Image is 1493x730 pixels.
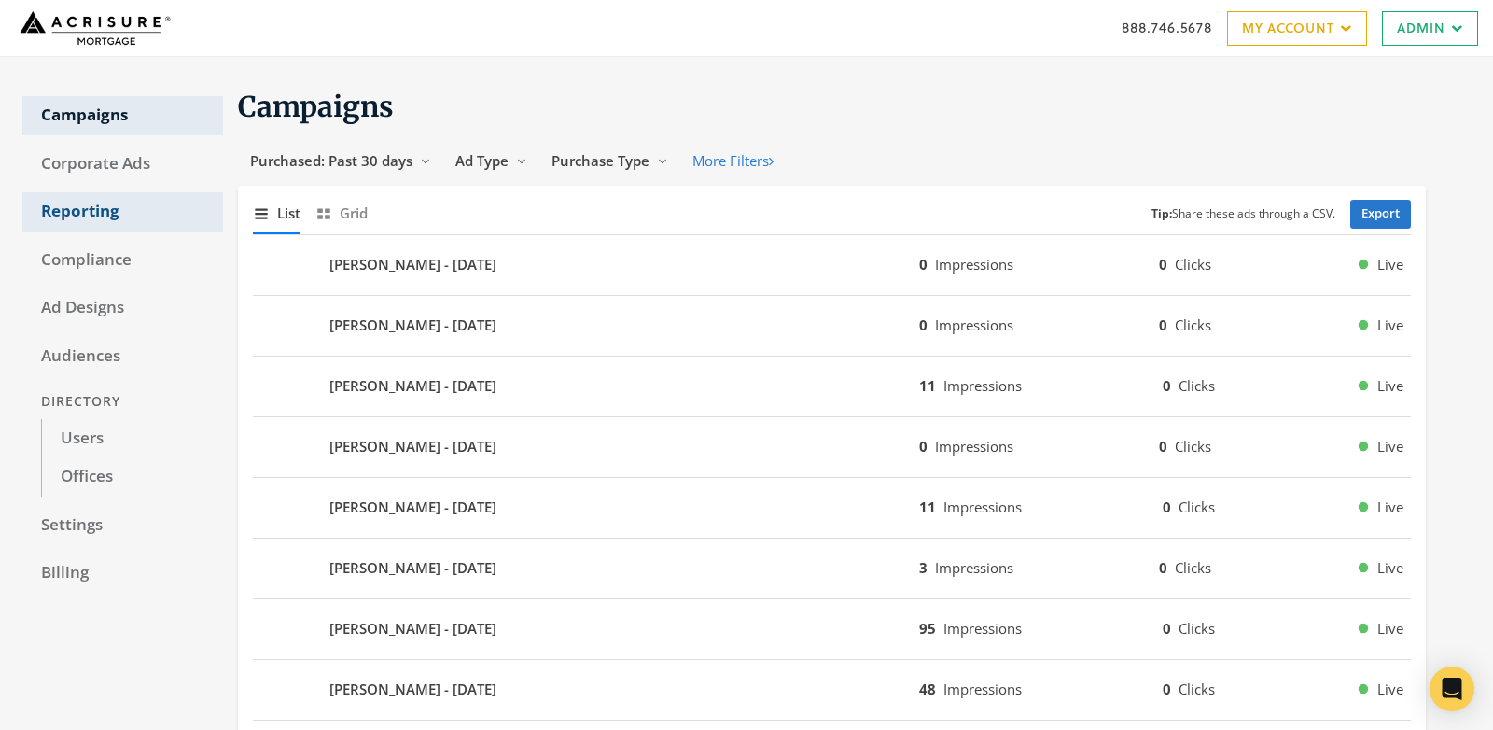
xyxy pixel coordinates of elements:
b: 0 [1159,316,1167,334]
b: [PERSON_NAME] - [DATE] [329,497,496,518]
b: 0 [1163,619,1171,638]
b: Tip: [1151,205,1172,221]
span: Live [1377,315,1403,336]
button: [PERSON_NAME] - [DATE]11Impressions0ClicksLive [253,485,1411,530]
a: Audiences [22,337,223,376]
b: [PERSON_NAME] - [DATE] [329,679,496,700]
a: 888.746.5678 [1122,18,1212,37]
span: Impressions [935,316,1013,334]
b: 0 [919,255,928,274]
span: Campaigns [238,89,394,124]
span: Grid [340,203,368,224]
b: 0 [1159,558,1167,577]
span: Purchase Type [551,151,649,170]
b: 0 [919,437,928,456]
button: [PERSON_NAME] - [DATE]3Impressions0ClicksLive [253,546,1411,591]
span: Live [1377,618,1403,639]
span: Clicks [1175,316,1211,334]
span: Clicks [1179,376,1215,395]
a: Export [1350,200,1411,229]
span: Clicks [1175,255,1211,274]
span: Clicks [1179,619,1215,638]
button: [PERSON_NAME] - [DATE]11Impressions0ClicksLive [253,364,1411,409]
div: Open Intercom Messenger [1430,667,1474,711]
button: Purchase Type [539,144,680,178]
a: Users [41,419,223,458]
span: Live [1377,679,1403,700]
button: List [253,193,300,233]
div: Directory [22,385,223,419]
span: Impressions [943,376,1022,395]
b: 95 [919,619,936,638]
b: 0 [1159,437,1167,456]
span: Impressions [935,437,1013,456]
span: Clicks [1179,498,1215,516]
a: Campaigns [22,96,223,135]
b: 11 [919,498,936,516]
button: [PERSON_NAME] - [DATE]95Impressions0ClicksLive [253,607,1411,652]
button: Ad Type [443,144,539,178]
button: [PERSON_NAME] - [DATE]48Impressions0ClicksLive [253,667,1411,712]
img: Adwerx [15,5,174,51]
a: Settings [22,506,223,545]
b: 0 [1163,680,1171,698]
b: 11 [919,376,936,395]
a: Admin [1382,11,1478,46]
span: Purchased: Past 30 days [250,151,412,170]
button: Grid [315,193,368,233]
a: My Account [1227,11,1367,46]
span: Live [1377,436,1403,457]
b: 3 [919,558,928,577]
span: Impressions [943,680,1022,698]
a: Reporting [22,192,223,232]
b: 0 [1159,255,1167,274]
span: Impressions [943,619,1022,638]
span: Clicks [1175,558,1211,577]
b: [PERSON_NAME] - [DATE] [329,557,496,579]
b: [PERSON_NAME] - [DATE] [329,618,496,639]
span: Live [1377,375,1403,397]
span: Impressions [935,255,1013,274]
span: Live [1377,557,1403,579]
span: Live [1377,254,1403,275]
a: Offices [41,457,223,497]
span: Live [1377,497,1403,518]
button: Purchased: Past 30 days [238,144,443,178]
button: [PERSON_NAME] - [DATE]0Impressions0ClicksLive [253,425,1411,470]
span: Clicks [1179,680,1215,698]
button: More Filters [680,144,786,178]
a: Corporate Ads [22,145,223,184]
a: Ad Designs [22,288,223,328]
b: [PERSON_NAME] - [DATE] [329,315,496,336]
b: [PERSON_NAME] - [DATE] [329,375,496,397]
b: 48 [919,680,936,698]
small: Share these ads through a CSV. [1151,205,1335,223]
span: Ad Type [455,151,509,170]
b: [PERSON_NAME] - [DATE] [329,254,496,275]
span: Impressions [943,498,1022,516]
a: Compliance [22,241,223,280]
b: 0 [1163,376,1171,395]
a: Billing [22,554,223,593]
b: 0 [1163,498,1171,516]
button: [PERSON_NAME] - [DATE]0Impressions0ClicksLive [253,243,1411,288]
span: Impressions [935,558,1013,577]
b: [PERSON_NAME] - [DATE] [329,436,496,457]
span: List [277,203,300,224]
b: 0 [919,316,928,334]
button: [PERSON_NAME] - [DATE]0Impressions0ClicksLive [253,303,1411,348]
span: Clicks [1175,437,1211,456]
